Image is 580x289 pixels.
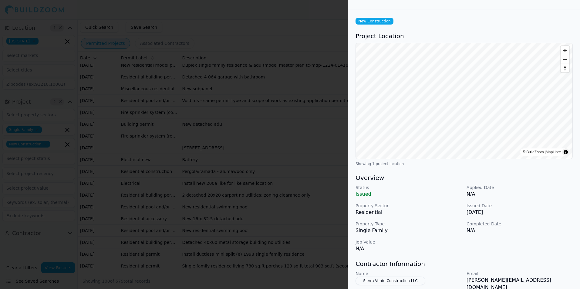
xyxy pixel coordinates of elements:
p: Applied Date [467,184,573,191]
p: Status [356,184,462,191]
p: Name [356,271,462,277]
p: [DATE] [467,209,573,216]
h3: Project Location [356,32,573,40]
p: Residential [356,209,462,216]
p: Issued [356,191,462,198]
p: N/A [356,245,462,252]
p: N/A [467,227,573,234]
p: Property Sector [356,203,462,209]
h3: Overview [356,174,573,182]
p: Completed Date [467,221,573,227]
summary: Toggle attribution [562,148,569,156]
div: Showing 1 project location [356,161,573,166]
button: Reset bearing to north [561,64,569,72]
a: MapLibre [546,150,561,154]
button: Sierra Verde Construction LLC [356,277,425,285]
p: Job Value [356,239,462,245]
span: New Construction [356,18,393,25]
p: Property Type [356,221,462,227]
p: N/A [467,191,573,198]
canvas: Map [356,43,572,159]
button: Zoom out [561,55,569,64]
div: © BuildZoom | [523,149,561,155]
p: Single Family [356,227,462,234]
p: Issued Date [467,203,573,209]
button: Zoom in [561,46,569,55]
h3: Contractor Information [356,260,573,268]
p: Email [467,271,573,277]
